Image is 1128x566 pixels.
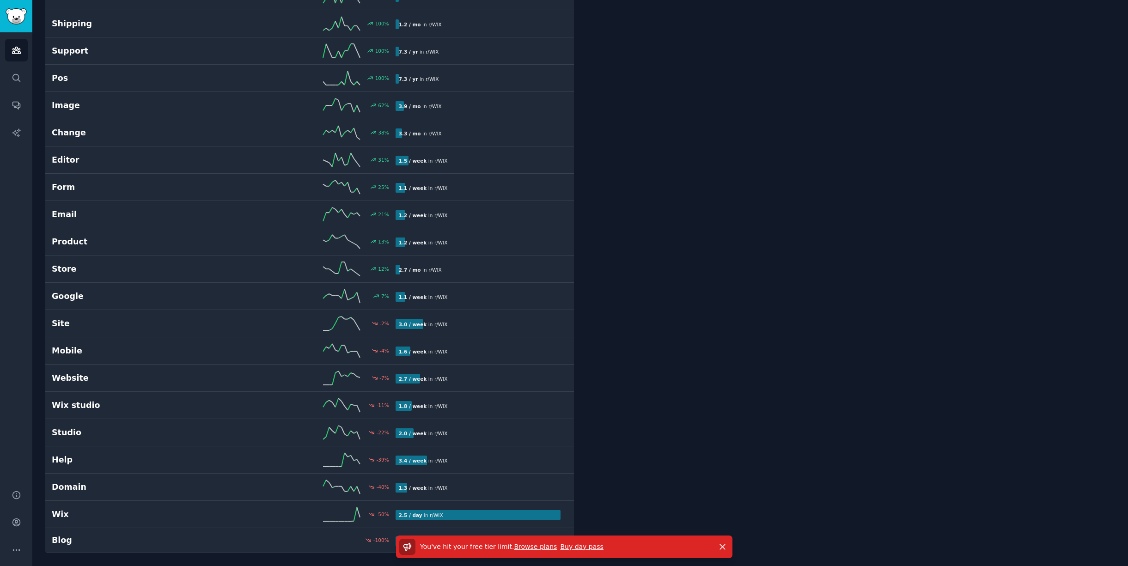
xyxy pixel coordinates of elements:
[45,337,574,365] a: Mobile-4%1.6 / weekin r/WIX
[379,375,389,381] div: -7 %
[434,158,448,164] span: r/ WIX
[52,535,224,546] h2: Blog
[52,18,224,30] h2: Shipping
[45,392,574,419] a: Wix studio-11%1.8 / weekin r/WIX
[52,400,224,411] h2: Wix studio
[399,267,421,273] b: 2.7 / mo
[52,481,224,493] h2: Domain
[52,345,224,357] h2: Mobile
[45,310,574,337] a: Site-2%3.0 / weekin r/WIX
[45,446,574,474] a: Help-39%3.4 / weekin r/WIX
[378,157,389,163] div: 31 %
[52,236,224,248] h2: Product
[45,65,574,92] a: Pos100%7.3 / yrin r/WIX
[396,347,451,356] div: in
[399,240,427,245] b: 1.2 / week
[434,240,448,245] span: r/ WIX
[52,509,224,520] h2: Wix
[396,265,445,274] div: in
[514,543,557,550] a: Browse plans
[45,365,574,392] a: Website-7%2.7 / weekin r/WIX
[45,119,574,146] a: Change38%3.3 / moin r/WIX
[399,512,422,518] b: 2.5 / day
[428,103,442,109] span: r/ WIX
[377,484,389,490] div: -40 %
[399,322,427,327] b: 3.0 / week
[428,131,442,136] span: r/ WIX
[52,372,224,384] h2: Website
[396,292,451,302] div: in
[45,419,574,446] a: Studio-22%2.0 / weekin r/WIX
[52,318,224,329] h2: Site
[52,291,224,302] h2: Google
[396,210,451,220] div: in
[396,128,445,138] div: in
[396,237,451,247] div: in
[396,156,451,165] div: in
[45,256,574,283] a: Store12%2.7 / moin r/WIX
[426,49,439,55] span: r/ WIX
[52,263,224,275] h2: Store
[375,48,389,54] div: 100 %
[434,485,448,491] span: r/ WIX
[396,401,451,411] div: in
[434,213,448,218] span: r/ WIX
[52,73,224,84] h2: Pos
[52,154,224,166] h2: Editor
[377,456,389,463] div: -39 %
[396,374,451,383] div: in
[52,427,224,438] h2: Studio
[396,19,445,29] div: in
[434,431,448,436] span: r/ WIX
[428,22,442,27] span: r/ WIX
[399,22,421,27] b: 1.2 / mo
[377,402,389,408] div: -11 %
[396,510,446,520] div: in
[399,103,421,109] b: 3.9 / mo
[379,347,389,354] div: -4 %
[378,102,389,109] div: 62 %
[45,228,574,256] a: Product13%1.2 / weekin r/WIX
[428,267,442,273] span: r/ WIX
[375,20,389,27] div: 100 %
[396,101,445,111] div: in
[52,127,224,139] h2: Change
[396,428,451,438] div: in
[381,293,389,299] div: 7 %
[399,294,427,300] b: 1.1 / week
[399,376,427,382] b: 2.7 / week
[45,10,574,37] a: Shipping100%1.2 / moin r/WIX
[426,76,439,82] span: r/ WIX
[45,146,574,174] a: Editor31%1.5 / weekin r/WIX
[52,454,224,466] h2: Help
[399,49,418,55] b: 7.3 / yr
[378,266,389,272] div: 12 %
[399,76,418,82] b: 7.3 / yr
[45,501,574,528] a: Wix-50%2.5 / dayin r/WIX
[377,429,389,436] div: -22 %
[396,483,451,493] div: in
[399,485,427,491] b: 1.3 / week
[399,349,427,354] b: 1.6 / week
[434,294,448,300] span: r/ WIX
[399,158,427,164] b: 1.5 / week
[378,129,389,136] div: 38 %
[45,474,574,501] a: Domain-40%1.3 / weekin r/WIX
[434,185,448,191] span: r/ WIX
[399,403,427,409] b: 1.8 / week
[45,92,574,119] a: Image62%3.9 / moin r/WIX
[45,37,574,65] a: Support100%7.3 / yrin r/WIX
[6,8,27,24] img: GummySearch logo
[45,528,574,553] a: Blog-100%0.0 / yrin r/WIX
[434,403,448,409] span: r/ WIX
[430,512,443,518] span: r/ WIX
[399,458,427,463] b: 3.4 / week
[560,543,603,550] a: Buy day pass
[378,238,389,245] div: 13 %
[420,543,514,550] span: You've hit your free tier limit .
[399,213,427,218] b: 1.2 / week
[52,100,224,111] h2: Image
[396,456,451,465] div: in
[45,174,574,201] a: Form25%1.1 / weekin r/WIX
[434,458,448,463] span: r/ WIX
